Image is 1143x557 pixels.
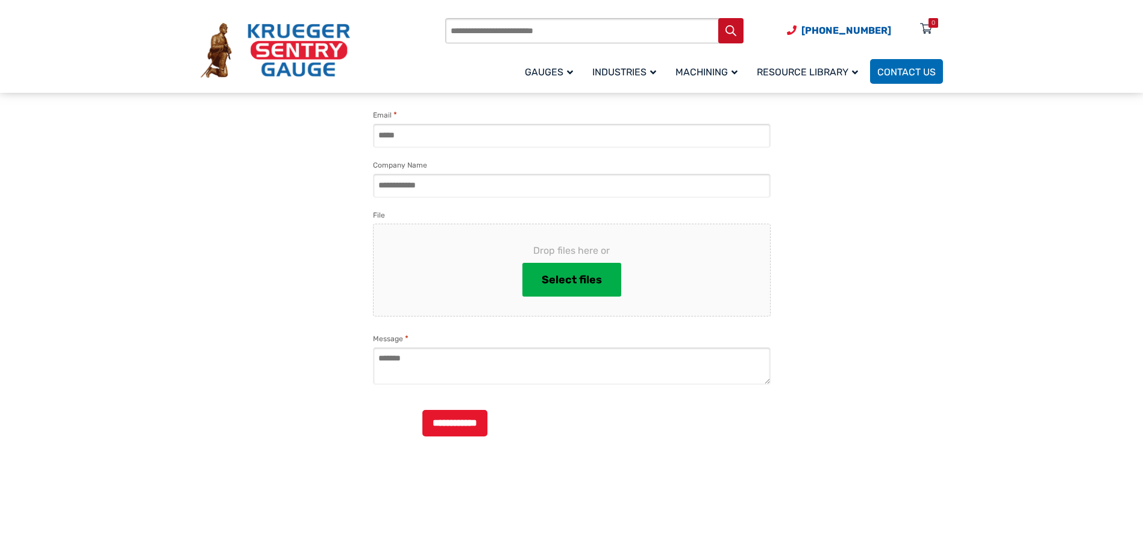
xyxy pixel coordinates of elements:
[373,109,397,121] label: Email
[870,59,943,84] a: Contact Us
[668,57,750,86] a: Machining
[801,25,891,36] span: [PHONE_NUMBER]
[525,66,573,78] span: Gauges
[877,66,936,78] span: Contact Us
[750,57,870,86] a: Resource Library
[373,209,385,221] label: File
[592,66,656,78] span: Industries
[393,244,751,258] span: Drop files here or
[757,66,858,78] span: Resource Library
[787,23,891,38] a: Phone Number (920) 434-8860
[201,23,350,78] img: Krueger Sentry Gauge
[373,333,409,345] label: Message
[932,18,935,28] div: 0
[373,159,427,171] label: Company Name
[675,66,737,78] span: Machining
[522,263,621,297] button: select files, file
[518,57,585,86] a: Gauges
[585,57,668,86] a: Industries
